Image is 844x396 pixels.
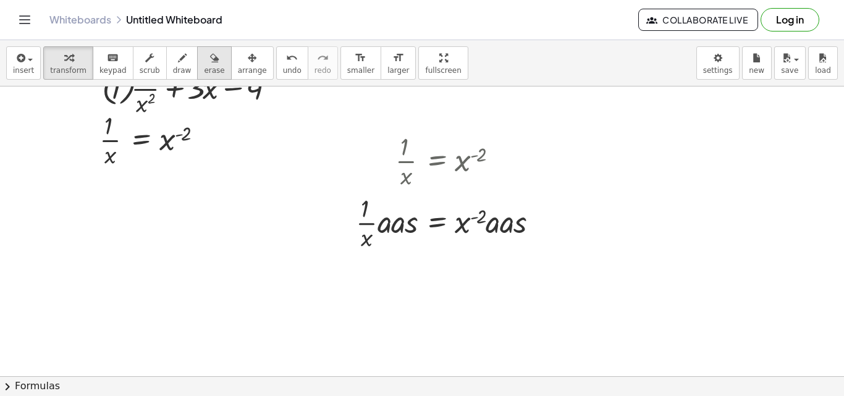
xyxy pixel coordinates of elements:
button: insert [6,46,41,80]
span: larger [387,66,409,75]
button: Log in [761,8,819,32]
button: redoredo [308,46,338,80]
button: format_sizelarger [381,46,416,80]
span: keypad [99,66,127,75]
span: new [749,66,764,75]
button: Collaborate Live [638,9,758,31]
button: draw [166,46,198,80]
button: Toggle navigation [15,10,35,30]
span: draw [173,66,192,75]
button: format_sizesmaller [340,46,381,80]
span: erase [204,66,224,75]
a: Whiteboards [49,14,111,26]
i: undo [286,51,298,65]
button: erase [197,46,231,80]
button: arrange [231,46,274,80]
button: save [774,46,806,80]
span: fullscreen [425,66,461,75]
span: transform [50,66,87,75]
button: transform [43,46,93,80]
button: load [808,46,838,80]
span: scrub [140,66,160,75]
span: arrange [238,66,267,75]
span: undo [283,66,302,75]
span: Collaborate Live [649,14,748,25]
span: settings [703,66,733,75]
i: format_size [392,51,404,65]
button: scrub [133,46,167,80]
button: new [742,46,772,80]
span: save [781,66,798,75]
button: fullscreen [418,46,468,80]
button: keyboardkeypad [93,46,133,80]
i: keyboard [107,51,119,65]
span: smaller [347,66,374,75]
button: settings [696,46,740,80]
span: redo [314,66,331,75]
i: redo [317,51,329,65]
i: format_size [355,51,366,65]
span: insert [13,66,34,75]
span: load [815,66,831,75]
button: undoundo [276,46,308,80]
